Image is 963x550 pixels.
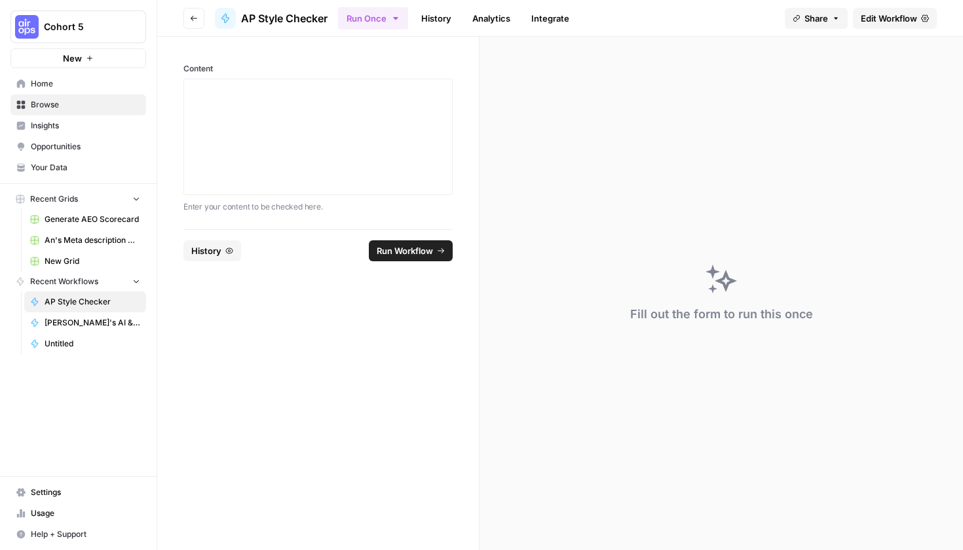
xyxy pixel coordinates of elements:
[24,251,146,272] a: New Grid
[338,7,408,29] button: Run Once
[31,78,140,90] span: Home
[45,234,140,246] span: An's Meta description Grid
[377,244,433,257] span: Run Workflow
[30,276,98,287] span: Recent Workflows
[31,507,140,519] span: Usage
[31,486,140,498] span: Settings
[45,296,140,308] span: AP Style Checker
[10,157,146,178] a: Your Data
[31,99,140,111] span: Browse
[24,230,146,251] a: An's Meta description Grid
[63,52,82,65] span: New
[31,162,140,174] span: Your Data
[24,291,146,312] a: AP Style Checker
[45,255,140,267] span: New Grid
[45,338,140,350] span: Untitled
[31,528,140,540] span: Help + Support
[10,48,146,68] button: New
[191,244,221,257] span: History
[45,213,140,225] span: Generate AEO Scorecard
[10,73,146,94] a: Home
[15,15,39,39] img: Cohort 5 Logo
[804,12,828,25] span: Share
[31,120,140,132] span: Insights
[10,503,146,524] a: Usage
[31,141,140,153] span: Opportunities
[861,12,917,25] span: Edit Workflow
[10,136,146,157] a: Opportunities
[44,20,123,33] span: Cohort 5
[183,200,453,213] p: Enter your content to be checked here.
[45,317,140,329] span: [PERSON_NAME]'s AI & Plagiarism Content Detector
[24,209,146,230] a: Generate AEO Scorecard
[785,8,848,29] button: Share
[10,189,146,209] button: Recent Grids
[183,240,241,261] button: History
[10,524,146,545] button: Help + Support
[215,8,328,29] a: AP Style Checker
[10,482,146,503] a: Settings
[10,10,146,43] button: Workspace: Cohort 5
[24,333,146,354] a: Untitled
[30,193,78,205] span: Recent Grids
[853,8,937,29] a: Edit Workflow
[183,63,453,75] label: Content
[464,8,518,29] a: Analytics
[10,115,146,136] a: Insights
[413,8,459,29] a: History
[24,312,146,333] a: [PERSON_NAME]'s AI & Plagiarism Content Detector
[10,272,146,291] button: Recent Workflows
[369,240,453,261] button: Run Workflow
[630,305,813,323] div: Fill out the form to run this once
[10,94,146,115] a: Browse
[241,10,328,26] span: AP Style Checker
[523,8,577,29] a: Integrate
